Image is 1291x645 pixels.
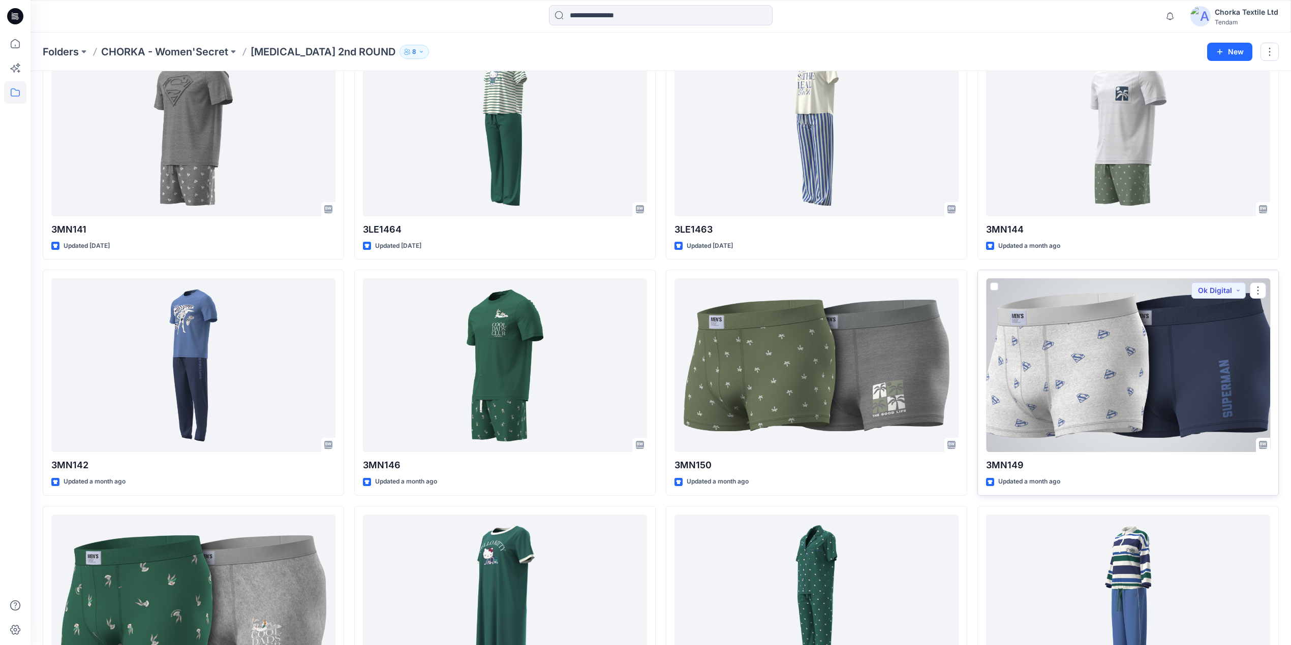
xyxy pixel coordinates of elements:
[687,241,733,251] p: Updated [DATE]
[51,458,335,472] p: 3MN142
[998,241,1060,251] p: Updated a month ago
[64,241,110,251] p: Updated [DATE]
[1207,43,1252,61] button: New
[51,278,335,452] a: 3MN142
[986,458,1270,472] p: 3MN149
[43,45,79,59] a: Folders
[674,278,959,452] a: 3MN150
[363,278,647,452] a: 3MN146
[998,476,1060,487] p: Updated a month ago
[674,222,959,237] p: 3LE1463
[51,222,335,237] p: 3MN141
[375,476,437,487] p: Updated a month ago
[363,222,647,237] p: 3LE1464
[51,43,335,216] a: 3MN141
[986,278,1270,452] a: 3MN149
[375,241,421,251] p: Updated [DATE]
[363,43,647,216] a: 3LE1464
[1190,6,1211,26] img: avatar
[986,222,1270,237] p: 3MN144
[687,476,749,487] p: Updated a month ago
[64,476,126,487] p: Updated a month ago
[1215,6,1278,18] div: Chorka Textile Ltd
[363,458,647,472] p: 3MN146
[674,43,959,216] a: 3LE1463
[674,458,959,472] p: 3MN150
[412,46,416,57] p: 8
[986,43,1270,216] a: 3MN144
[101,45,228,59] a: CHORKA - Women'Secret
[251,45,395,59] p: [MEDICAL_DATA] 2nd ROUND
[1215,18,1278,26] div: Tendam
[399,45,429,59] button: 8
